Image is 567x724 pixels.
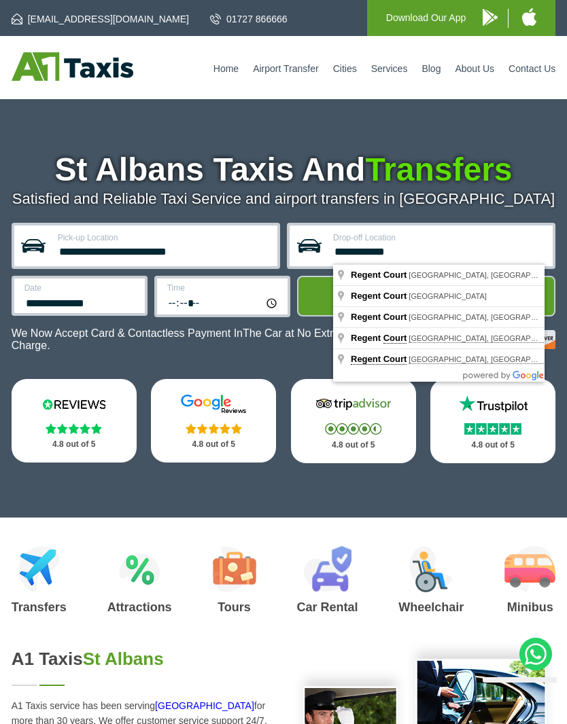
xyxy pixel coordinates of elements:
[504,546,555,592] img: Minibus
[333,63,357,74] a: Cities
[18,546,60,592] img: Airport Transfers
[297,276,556,316] button: Get Quote
[409,292,487,300] span: [GEOGRAPHIC_DATA]
[509,63,555,74] a: Contact Us
[46,423,102,434] img: Stars
[213,546,256,592] img: Tours
[422,63,441,74] a: Blog
[119,546,160,592] img: Attractions
[371,63,408,74] a: Services
[166,436,261,453] p: 4.8 out of 5
[351,270,407,280] span: Regent Court
[12,327,350,352] p: We Now Accept Card & Contactless Payment In
[12,649,273,670] h2: A1 Taxis
[12,153,556,186] h1: St Albans Taxis And
[12,327,340,351] span: The Car at No Extra Charge.
[522,8,536,26] img: A1 Taxis iPhone App
[12,601,67,613] h3: Transfers
[296,601,358,613] h3: Car Rental
[58,234,269,242] label: Pick-up Location
[210,12,288,26] a: 01727 866666
[12,12,189,26] a: [EMAIL_ADDRESS][DOMAIN_NAME]
[333,234,545,242] label: Drop-off Location
[483,9,498,26] img: A1 Taxis Android App
[303,546,351,592] img: Car Rental
[455,63,494,74] a: About Us
[151,379,276,463] a: Google Stars 4.8 out of 5
[167,284,279,292] label: Time
[313,394,394,414] img: Tripadvisor
[12,190,556,208] p: Satisfied and Reliable Taxi Service and airport transfers in [GEOGRAPHIC_DATA]
[24,284,137,292] label: Date
[430,379,555,463] a: Trustpilot Stars 4.8 out of 5
[398,601,464,613] h3: Wheelchair
[213,601,256,613] h3: Tours
[27,436,122,453] p: 4.8 out of 5
[351,312,407,322] span: Regent Court
[504,601,555,613] h3: Minibus
[12,52,133,81] img: A1 Taxis St Albans LTD
[83,649,164,669] span: St Albans
[477,677,557,714] iframe: chat widget
[445,437,540,454] p: 4.8 out of 5
[213,63,239,74] a: Home
[186,423,242,434] img: Stars
[351,333,407,344] span: Regent
[155,700,254,711] a: [GEOGRAPHIC_DATA]
[12,379,137,463] a: Reviews.io Stars 4.8 out of 5
[173,394,254,414] img: Google
[386,10,466,26] p: Download Our App
[452,394,534,414] img: Trustpilot
[306,437,401,454] p: 4.8 out of 5
[464,423,521,435] img: Stars
[33,394,115,414] img: Reviews.io
[325,423,381,435] img: Stars
[351,291,407,301] span: Regent Court
[291,379,416,463] a: Tripadvisor Stars 4.8 out of 5
[365,151,512,187] span: Transfers
[409,546,453,592] img: Wheelchair
[253,63,318,74] a: Airport Transfer
[107,601,172,613] h3: Attractions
